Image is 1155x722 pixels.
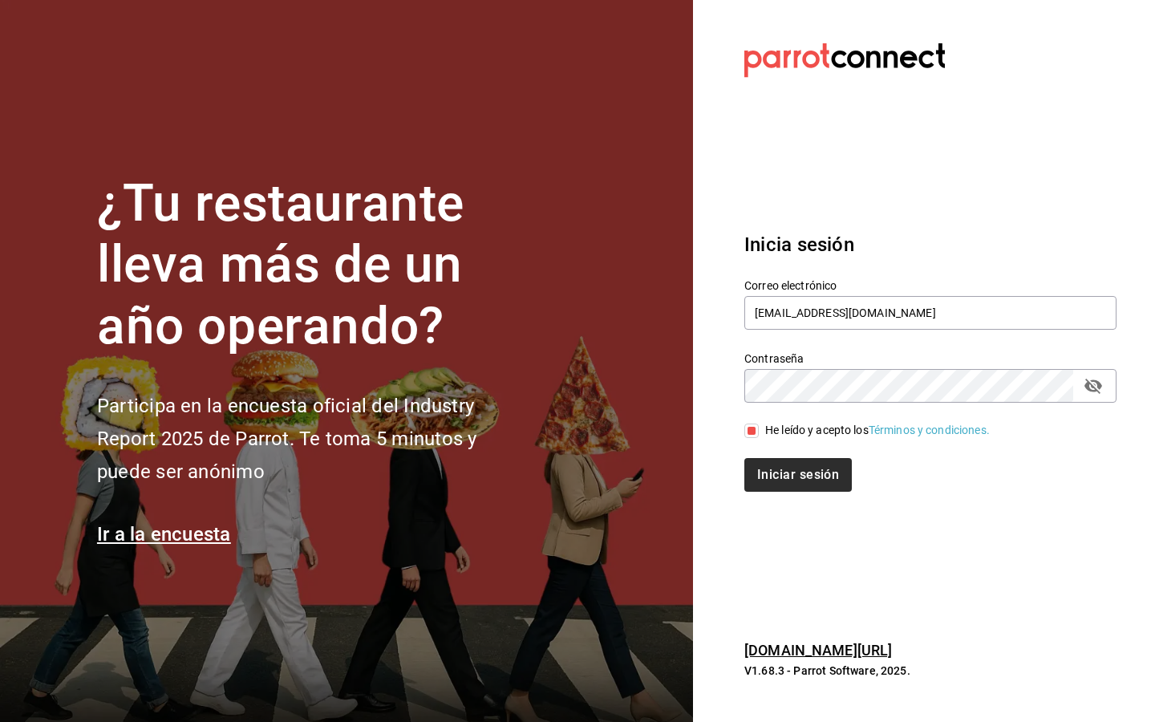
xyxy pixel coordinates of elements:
label: Correo electrónico [744,279,1116,290]
input: Ingresa tu correo electrónico [744,296,1116,330]
button: passwordField [1080,372,1107,400]
a: [DOMAIN_NAME][URL] [744,642,892,659]
div: He leído y acepto los [765,422,990,439]
a: Términos y condiciones. [869,424,990,436]
h3: Inicia sesión [744,230,1116,259]
button: Iniciar sesión [744,458,852,492]
p: V1.68.3 - Parrot Software, 2025. [744,663,1116,679]
h1: ¿Tu restaurante lleva más de un año operando? [97,173,530,358]
h2: Participa en la encuesta oficial del Industry Report 2025 de Parrot. Te toma 5 minutos y puede se... [97,390,530,488]
a: Ir a la encuesta [97,523,231,546]
label: Contraseña [744,352,1116,363]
